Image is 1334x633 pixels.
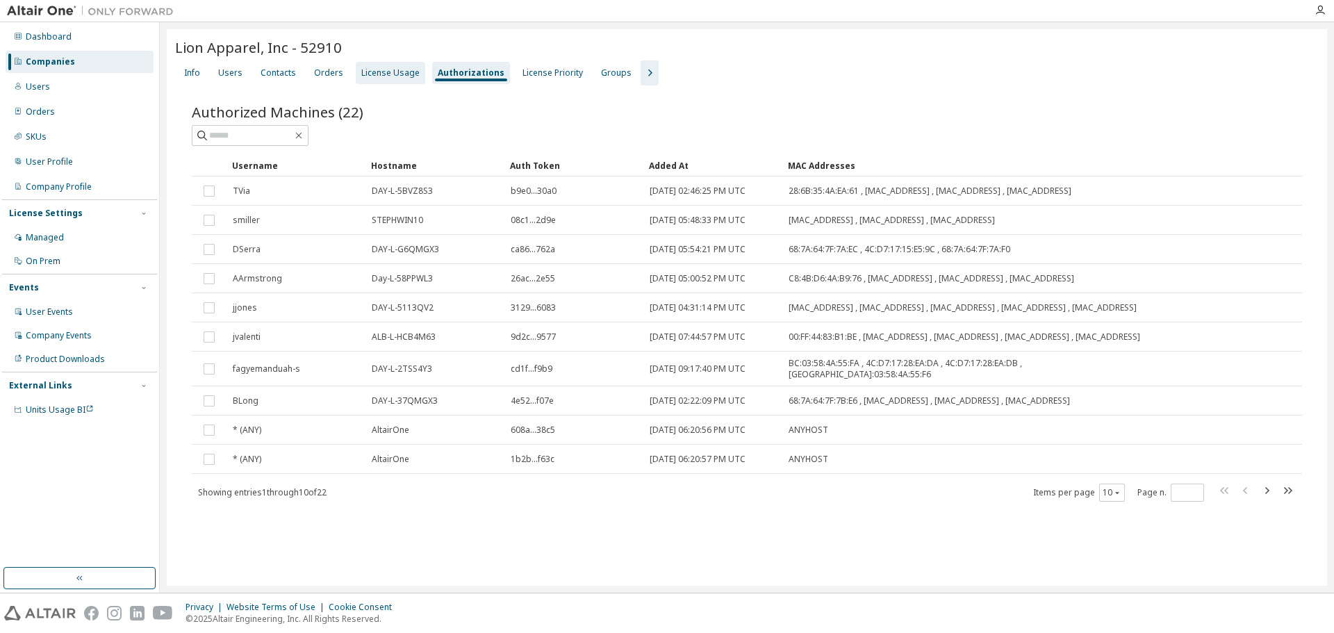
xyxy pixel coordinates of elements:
span: STEPHWIN10 [372,215,423,226]
span: jvalenti [233,331,261,343]
span: C8:4B:D6:4A:B9:76 , [MAC_ADDRESS] , [MAC_ADDRESS] , [MAC_ADDRESS] [789,273,1074,284]
span: 68:7A:64:7F:7A:EC , 4C:D7:17:15:E5:9C , 68:7A:64:7F:7A:F0 [789,244,1010,255]
div: External Links [9,380,72,391]
div: User Profile [26,156,73,167]
div: Added At [649,154,777,176]
img: linkedin.svg [130,606,145,620]
span: Units Usage BI [26,404,94,416]
span: [MAC_ADDRESS] , [MAC_ADDRESS] , [MAC_ADDRESS] , [MAC_ADDRESS] , [MAC_ADDRESS] [789,302,1137,313]
div: Authorizations [438,67,504,79]
span: AltairOne [372,425,409,436]
p: © 2025 Altair Engineering, Inc. All Rights Reserved. [186,613,400,625]
div: Company Events [26,330,92,341]
span: AltairOne [372,454,409,465]
div: Managed [26,232,64,243]
span: 00:FF:44:83:B1:BE , [MAC_ADDRESS] , [MAC_ADDRESS] , [MAC_ADDRESS] , [MAC_ADDRESS] [789,331,1140,343]
span: Page n. [1137,484,1204,502]
span: ca86...762a [511,244,555,255]
span: 3129...6083 [511,302,556,313]
div: Companies [26,56,75,67]
span: Authorized Machines (22) [192,102,363,122]
img: instagram.svg [107,606,122,620]
span: [DATE] 06:20:56 PM UTC [650,425,746,436]
span: BC:03:58:4A:55:FA , 4C:D7:17:28:EA:DA , 4C:D7:17:28:EA:DB , [GEOGRAPHIC_DATA]:03:58:4A:55:F6 [789,358,1160,380]
span: b9e0...30a0 [511,186,557,197]
div: Orders [26,106,55,117]
span: [DATE] 06:20:57 PM UTC [650,454,746,465]
span: TVia [233,186,250,197]
div: Privacy [186,602,227,613]
div: License Usage [361,67,420,79]
span: [DATE] 05:54:21 PM UTC [650,244,746,255]
span: DAY-L-5113QV2 [372,302,434,313]
div: On Prem [26,256,60,267]
span: [DATE] 07:44:57 PM UTC [650,331,746,343]
span: Lion Apparel, Inc - 52910 [175,38,342,57]
div: MAC Addresses [788,154,1160,176]
span: fagyemanduah-s [233,363,300,375]
div: Website Terms of Use [227,602,329,613]
div: Auth Token [510,154,638,176]
span: 4e52...f07e [511,395,554,406]
span: DAY-L-5BVZ8S3 [372,186,433,197]
span: DAY-L-G6QMGX3 [372,244,439,255]
span: smiller [233,215,260,226]
span: Day-L-58PPWL3 [372,273,433,284]
span: [MAC_ADDRESS] , [MAC_ADDRESS] , [MAC_ADDRESS] [789,215,995,226]
span: BLong [233,395,258,406]
div: SKUs [26,131,47,142]
div: License Priority [522,67,583,79]
img: Altair One [7,4,181,18]
span: 08c1...2d9e [511,215,556,226]
span: 9d2c...9577 [511,331,556,343]
span: [DATE] 02:46:25 PM UTC [650,186,746,197]
div: Info [184,67,200,79]
span: cd1f...f9b9 [511,363,552,375]
span: Showing entries 1 through 10 of 22 [198,486,327,498]
span: [DATE] 04:31:14 PM UTC [650,302,746,313]
span: [DATE] 02:22:09 PM UTC [650,395,746,406]
div: Users [26,81,50,92]
div: Orders [314,67,343,79]
img: facebook.svg [84,606,99,620]
span: ALB-L-HCB4M63 [372,331,436,343]
span: DAY-L-2TSS4Y3 [372,363,432,375]
div: Events [9,282,39,293]
span: [DATE] 05:00:52 PM UTC [650,273,746,284]
img: youtube.svg [153,606,173,620]
div: Product Downloads [26,354,105,365]
span: AArmstrong [233,273,282,284]
span: jjones [233,302,257,313]
div: Username [232,154,360,176]
span: 1b2b...f63c [511,454,554,465]
span: ANYHOST [789,425,828,436]
div: User Events [26,306,73,318]
div: Cookie Consent [329,602,400,613]
div: Contacts [261,67,296,79]
div: Users [218,67,242,79]
span: * (ANY) [233,425,261,436]
span: DSerra [233,244,261,255]
span: * (ANY) [233,454,261,465]
span: DAY-L-37QMGX3 [372,395,438,406]
span: 26ac...2e55 [511,273,555,284]
div: Hostname [371,154,499,176]
span: Items per page [1033,484,1125,502]
img: altair_logo.svg [4,606,76,620]
span: [DATE] 09:17:40 PM UTC [650,363,746,375]
span: [DATE] 05:48:33 PM UTC [650,215,746,226]
div: License Settings [9,208,83,219]
div: Company Profile [26,181,92,192]
span: 28:6B:35:4A:EA:61 , [MAC_ADDRESS] , [MAC_ADDRESS] , [MAC_ADDRESS] [789,186,1071,197]
span: 608a...38c5 [511,425,555,436]
span: ANYHOST [789,454,828,465]
span: 68:7A:64:7F:7B:E6 , [MAC_ADDRESS] , [MAC_ADDRESS] , [MAC_ADDRESS] [789,395,1070,406]
button: 10 [1103,487,1121,498]
div: Dashboard [26,31,72,42]
div: Groups [601,67,632,79]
